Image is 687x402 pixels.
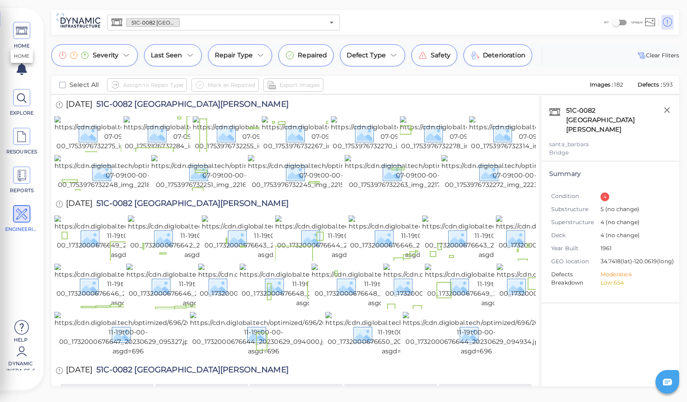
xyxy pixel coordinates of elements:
span: REPORTS [5,187,39,194]
img: https://cdn.diglobal.tech/width210/696/2025-07-09t00-00-00_1753976732278_img_2224.jpg?asgd=696 [400,116,543,151]
div: All Unique [604,15,642,30]
span: Year Built [551,244,601,253]
span: [DATE] [66,100,92,111]
span: [DATE] [66,366,92,376]
li: Low: 654 [601,279,665,287]
img: https://cdn.diglobal.tech/width210/696/2025-07-09t00-00-00_1753976732284_img_2228.jpg?asgd=696 [124,116,267,151]
img: https://cdn.diglobal.tech/width210/696/2025-07-09t00-00-00_1753976732255_img_2219.jpg?asgd=696 [193,116,336,151]
span: GEO location [551,257,601,266]
span: Deck [551,231,601,240]
span: Condition [551,192,601,200]
span: 4 [601,218,665,227]
img: https://cdn.diglobal.tech/width210/696/2024-11-19t00-00-00_1732000676642_20230629_093702.jpg?asgd... [128,215,272,260]
img: https://cdn.diglobal.tech/width210/696/2024-11-19t00-00-00_1732000676643_20230629_093710.jpg?asgd... [202,215,346,260]
span: 51C-0082 [GEOGRAPHIC_DATA][PERSON_NAME] [92,100,289,111]
img: https://cdn.diglobal.tech/width210/696/2024-11-19t00-00-00_1732000676646_20230629_095003.jpg?asgd... [54,264,199,308]
img: https://cdn.diglobal.tech/width210/696/2024-11-19t00-00-00_1732000676647_20230629_095236.jpg?asgd... [497,264,641,308]
img: https://cdn.diglobal.tech/width210/696/2024-11-19t00-00-00_1732000676647_20230629_095108.jpg?asgd... [496,215,640,260]
span: 182 [614,81,623,88]
img: https://cdn.diglobal.tech/width210/696/2024-11-19t00-00-00_1732000676649_20230629_095604.jpg?asgd... [198,264,342,308]
img: https://cdn.diglobal.tech/width210/696/2024-11-19t00-00-00_1732000676646_20230629_094948.jpg?asgd... [349,215,493,260]
span: Superstructure [551,218,601,226]
span: 1961 [601,244,665,253]
img: https://cdn.diglobal.tech/optimized/696/2024-11-19t00-00-00_1732000676644_20230629_094000.jpg?asg... [190,312,337,356]
span: (no change) [604,219,640,226]
img: https://cdn.diglobal.tech/optimized/696/2024-11-19t00-00-00_1732000676644_20230629_094934.jpg?asg... [403,312,550,356]
span: Repair Type [215,51,253,60]
span: Images : [589,81,614,88]
span: Select All [69,80,99,90]
img: https://cdn.diglobal.tech/optimized/696/2025-07-09t00-00-00_1753976732245_img_2215.jpg?asgd=696 [248,155,394,190]
div: santa_barbara [549,140,671,149]
span: 5 [601,205,665,214]
span: ENGINEERING [5,226,39,233]
span: HOME [5,42,39,49]
div: Summary [549,169,671,179]
span: Defects : [637,81,663,88]
span: Mark as Repaired [208,80,255,90]
span: (no change) [604,206,639,213]
span: 593 [663,81,673,88]
img: https://cdn.diglobal.tech/optimized/696/2025-07-09t00-00-00_1753976732263_img_2217.jpg?asgd=696 [345,155,491,190]
img: https://cdn.diglobal.tech/width210/696/2024-11-19t00-00-00_1732000676650_20230629_095749.jpg?asgd... [325,312,469,356]
div: Bridge [549,149,671,157]
span: 51C-0082 [GEOGRAPHIC_DATA][PERSON_NAME] [127,19,179,26]
span: RESOURCES [5,148,39,155]
span: Defect Type [347,51,386,60]
img: https://cdn.diglobal.tech/width210/696/2024-11-19t00-00-00_1732000676648_20230629_095349.jpg?asgd... [383,264,527,308]
img: https://cdn.diglobal.tech/width210/696/2024-11-19t00-00-00_1732000676644_20230629_093955.jpg?asgd... [275,215,419,260]
span: Safety [431,51,450,60]
button: Open [326,17,337,28]
span: [DATE] [66,199,92,210]
span: Clear Fliters [636,51,679,60]
img: https://cdn.diglobal.tech/width210/696/2025-07-09t00-00-00_1753976732314_img_2225.jpg?asgd=696 [469,116,612,151]
span: Export Images [280,80,320,90]
img: https://cdn.diglobal.tech/optimized/696/2025-07-09t00-00-00_1753976732272_img_2223.jpg?asgd=696 [441,155,588,190]
img: https://cdn.diglobal.tech/width210/696/2024-11-19t00-00-00_1732000676648_20230629_095417.jpg?asgd... [312,264,456,308]
span: Help [4,336,38,343]
span: (no change) [604,232,640,239]
div: 51C-0082 [GEOGRAPHIC_DATA][PERSON_NAME] [564,104,671,136]
span: EXPLORE [5,109,39,117]
span: 34.7418 (lat) -120.0619 (long) [601,257,674,266]
span: Defects Breakdown [551,270,601,287]
span: 4 [601,231,665,240]
img: https://cdn.diglobal.tech/width210/696/2024-11-19t00-00-00_1732000676648_20230629_095428.jpg?asgd... [240,264,384,308]
span: 51C-0082 [GEOGRAPHIC_DATA][PERSON_NAME] [92,366,289,376]
img: https://cdn.diglobal.tech/optimized/696/2024-11-19t00-00-00_1732000676647_20230629_095327.jpg?asg... [54,312,202,356]
span: Deterioration [483,51,526,60]
div: 4 [601,193,609,201]
span: Assign to Repair Type [123,80,183,90]
img: https://cdn.diglobal.tech/width210/696/2024-11-19t00-00-00_1732000676646_20230629_094957.jpg?asgd... [126,264,270,308]
span: Severity [93,51,118,60]
span: Dynamic Infra CS-6 [4,360,38,370]
span: Last Seen [151,51,182,60]
img: https://cdn.diglobal.tech/optimized/696/2025-07-09t00-00-00_1753976732251_img_2216.jpg?asgd=696 [151,155,298,190]
img: https://cdn.diglobal.tech/optimized/696/2025-07-09t00-00-00_1753976732248_img_2218.jpg?asgd=696 [54,155,201,190]
span: 51C-0082 [GEOGRAPHIC_DATA][PERSON_NAME] [92,199,289,210]
img: https://cdn.diglobal.tech/width210/696/2024-11-19t00-00-00_1732000676643_20230629_093759.jpg?asgd... [422,215,566,260]
span: Repaired [298,51,327,60]
img: https://cdn.diglobal.tech/width210/696/2025-07-09t00-00-00_1753976732267_img_2222.jpg?asgd=696 [262,116,405,151]
img: https://cdn.diglobal.tech/width210/696/2025-07-09t00-00-00_1753976732270_img_2221.jpg?asgd=696 [331,116,474,151]
img: https://cdn.diglobal.tech/width210/696/2024-11-19t00-00-00_1732000676649_20230629_095441.jpg?asgd... [425,264,569,308]
li: Moderate: 4 [601,270,665,279]
iframe: Chat [653,366,681,396]
img: https://cdn.diglobal.tech/width210/696/2025-07-09t00-00-00_1753976732275_img_2227.jpg?asgd=696 [54,116,198,151]
img: https://cdn.diglobal.tech/width210/696/2024-11-19t00-00-00_1732000676649_20230629_095707.jpg?asgd... [54,215,199,260]
span: Substructure [551,205,601,213]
